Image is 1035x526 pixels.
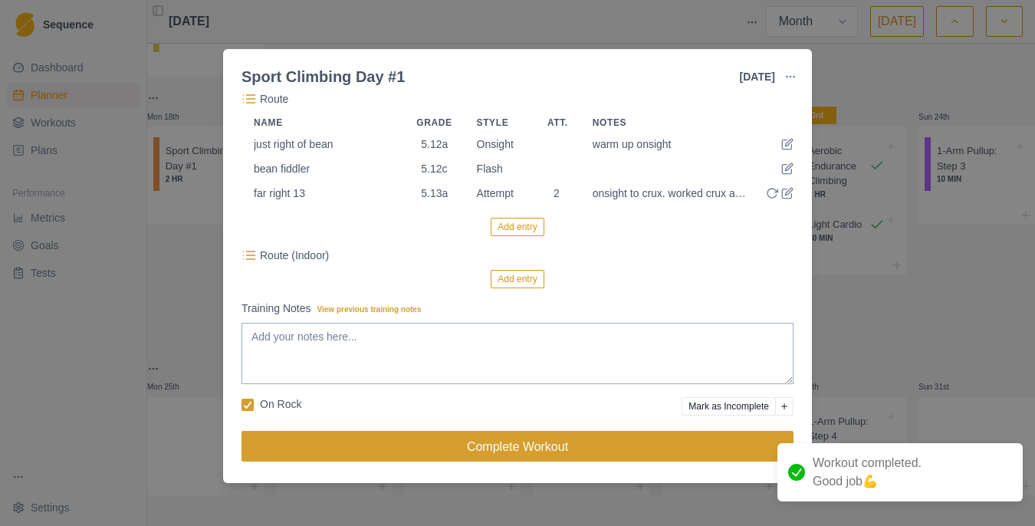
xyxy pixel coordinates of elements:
[254,187,389,199] div: far right 13
[242,132,404,156] td: just right of bean
[416,187,452,199] div: 5.13a
[254,163,389,175] div: bean fiddler
[260,396,301,413] p: On Rock
[682,397,776,416] button: Mark as Incomplete
[477,163,523,175] div: Flash
[416,138,452,150] div: 5.12a
[491,218,544,236] button: Add entry
[260,91,288,107] p: Route
[317,305,422,314] span: View previous training notes
[416,117,452,129] div: Grade
[535,181,580,205] td: 2
[580,132,763,156] td: warm up onsight
[254,138,389,150] div: just right of bean
[477,187,523,199] div: Attempt
[775,397,793,416] button: Add reason
[491,270,544,288] button: Add entry
[813,454,922,491] p: Workout completed. Good job 💪
[740,69,775,85] p: [DATE]
[242,181,404,205] td: far right 13
[465,132,535,156] td: Onsight
[242,65,405,88] div: Sport Climbing Day #1
[580,181,763,205] td: onsight to crux. worked crux a few times. next go to crux again
[580,113,763,132] th: Notes
[404,132,464,156] td: 5.12a
[465,113,535,132] th: Style
[547,117,568,129] div: Att.
[404,181,464,205] td: 5.13a
[242,301,784,317] label: Training Notes
[593,187,747,199] div: onsight to crux. worked crux a few times. next go to crux again
[465,156,535,181] td: Flash
[593,138,747,150] div: warm up onsight
[404,156,464,181] td: 5.12c
[416,163,452,175] div: 5.12c
[547,187,568,199] div: 2
[477,138,523,150] div: Onsight
[465,181,535,205] td: Attempt
[242,113,404,132] th: Name
[242,156,404,181] td: bean fiddler
[260,248,329,264] p: Route (Indoor)
[242,431,793,462] button: Complete Workout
